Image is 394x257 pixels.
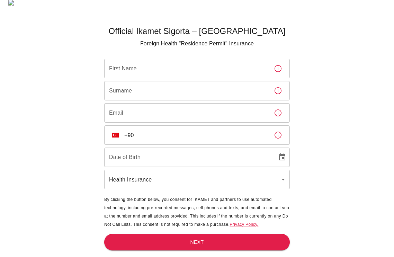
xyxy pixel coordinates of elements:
[104,197,289,227] span: By clicking the button below, you consent for IKAMET and partners to use automated technology, in...
[275,150,289,164] button: Choose date
[104,170,290,189] div: Health Insurance
[230,222,258,227] a: Privacy Policy.
[104,39,290,48] p: Foreign Health "Residence Permit" Insurance
[109,129,122,141] button: Select country
[112,133,119,138] img: unknown
[104,148,272,167] input: DD/MM/YYYY
[104,234,290,251] button: Next
[104,26,290,37] h5: Official Ikamet Sigorta – [GEOGRAPHIC_DATA]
